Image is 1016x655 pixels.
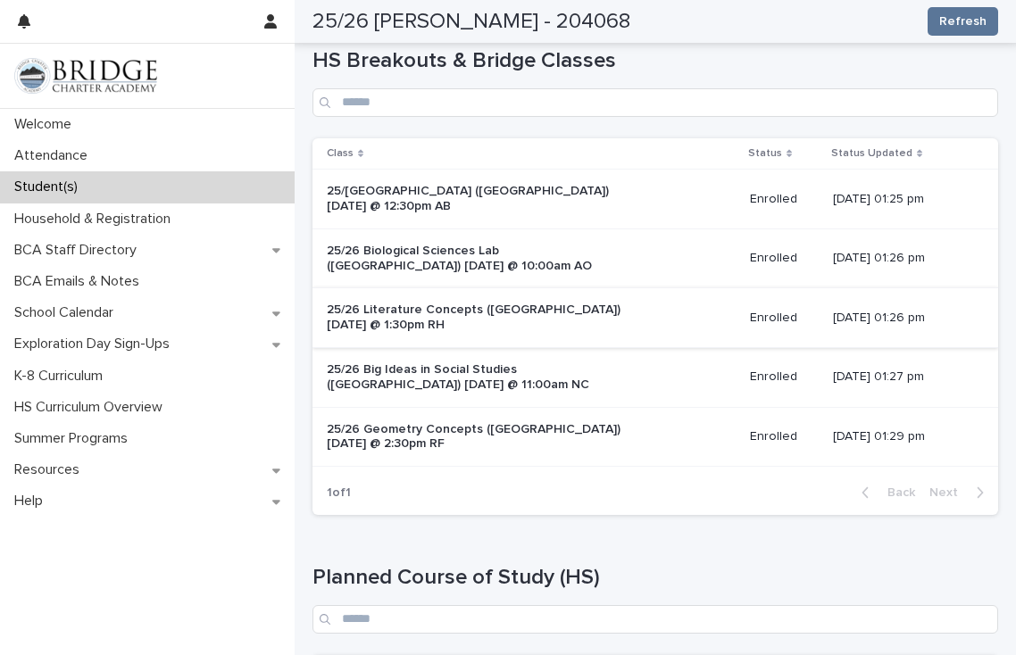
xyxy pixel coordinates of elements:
p: [DATE] 01:25 pm [833,192,970,207]
span: Next [929,486,969,499]
p: Household & Registration [7,211,185,228]
p: [DATE] 01:29 pm [833,429,970,444]
span: Back [877,486,915,499]
p: 25/26 Geometry Concepts ([GEOGRAPHIC_DATA]) [DATE] @ 2:30pm RF [327,422,624,452]
p: Enrolled [750,429,819,444]
p: School Calendar [7,304,128,321]
p: Resources [7,461,94,478]
h1: HS Breakouts & Bridge Classes [312,48,998,74]
p: 25/26 Biological Sciences Lab ([GEOGRAPHIC_DATA]) [DATE] @ 10:00am AO [327,244,624,274]
tr: 25/26 Geometry Concepts ([GEOGRAPHIC_DATA]) [DATE] @ 2:30pm RFEnrolled[DATE] 01:29 pm [312,407,998,467]
p: Welcome [7,116,86,133]
button: Back [847,485,922,501]
tr: 25/26 Big Ideas in Social Studies ([GEOGRAPHIC_DATA]) [DATE] @ 11:00am NCEnrolled[DATE] 01:27 pm [312,347,998,407]
p: Summer Programs [7,430,142,447]
p: 25/26 Literature Concepts ([GEOGRAPHIC_DATA]) [DATE] @ 1:30pm RH [327,303,624,333]
p: Status Updated [831,144,912,163]
tr: 25/[GEOGRAPHIC_DATA] ([GEOGRAPHIC_DATA]) [DATE] @ 12:30pm ABEnrolled[DATE] 01:25 pm [312,170,998,229]
p: [DATE] 01:26 pm [833,251,970,266]
p: BCA Staff Directory [7,242,151,259]
p: 25/26 Big Ideas in Social Studies ([GEOGRAPHIC_DATA]) [DATE] @ 11:00am NC [327,362,624,393]
p: Student(s) [7,178,92,195]
p: Class [327,144,354,163]
input: Search [312,605,998,634]
p: Enrolled [750,369,819,385]
button: Next [922,485,998,501]
p: Enrolled [750,192,819,207]
p: Help [7,493,57,510]
p: Enrolled [750,251,819,266]
img: V1C1m3IdTEidaUdm9Hs0 [14,58,157,94]
tr: 25/26 Literature Concepts ([GEOGRAPHIC_DATA]) [DATE] @ 1:30pm RHEnrolled[DATE] 01:26 pm [312,288,998,348]
p: Attendance [7,147,102,164]
tr: 25/26 Biological Sciences Lab ([GEOGRAPHIC_DATA]) [DATE] @ 10:00am AOEnrolled[DATE] 01:26 pm [312,228,998,288]
p: BCA Emails & Notes [7,273,154,290]
h2: 25/26 [PERSON_NAME] - 204068 [312,9,630,35]
p: 1 of 1 [312,471,365,515]
button: Refresh [928,7,998,36]
p: HS Curriculum Overview [7,399,177,416]
input: Search [312,88,998,117]
p: Exploration Day Sign-Ups [7,336,184,352]
h1: Planned Course of Study (HS) [312,565,998,591]
p: [DATE] 01:27 pm [833,369,970,385]
p: Enrolled [750,311,819,326]
span: Refresh [939,12,987,30]
p: K-8 Curriculum [7,368,117,385]
p: Status [748,144,782,163]
p: 25/[GEOGRAPHIC_DATA] ([GEOGRAPHIC_DATA]) [DATE] @ 12:30pm AB [327,184,624,214]
p: [DATE] 01:26 pm [833,311,970,326]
